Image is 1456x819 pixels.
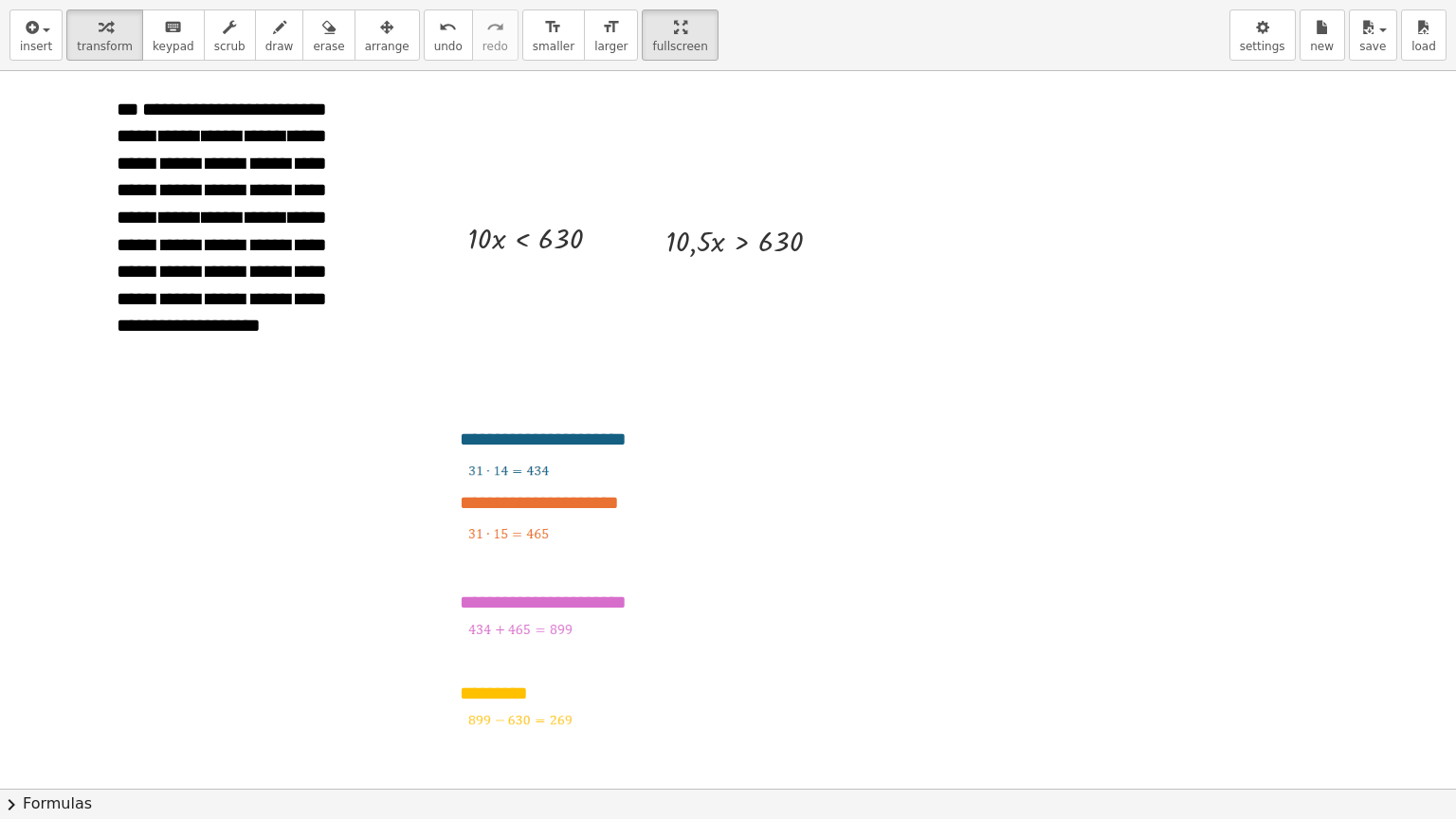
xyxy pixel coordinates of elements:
[482,40,508,53] span: redo
[468,712,573,729] img: oZd5wAAAABJRU5ErkJggg==
[66,9,143,61] button: transform
[439,16,457,39] i: undo
[365,40,409,53] span: arrange
[1401,9,1447,61] button: load
[486,16,504,39] i: redo
[1310,40,1334,53] span: new
[544,16,562,39] i: format_size
[468,621,573,638] img: FKrEpaVjRasxcdOb0DyiAqvdm0Il2nYEEXgFJvSNr67Whu4s3dRuLiFdb2nhLqZ1Kc2QGDB9v+Vm9CemlIiqyLqVNwYmBiYIC...
[584,9,638,61] button: format_sizelarger
[164,16,182,39] i: keyboard
[472,9,519,61] button: redoredo
[468,525,550,542] img: orubA3YgMxLg9wGIX6VgbTxTSBv5nAJ+vrIiNzk0rUAAAAAElFTkSuQmCC
[204,9,256,61] button: scrub
[265,40,294,53] span: draw
[1349,9,1397,61] button: save
[642,9,718,61] button: fullscreen
[313,40,344,53] span: erase
[77,40,133,53] span: transform
[355,9,420,61] button: arrange
[652,40,707,53] span: fullscreen
[255,9,304,61] button: draw
[594,40,628,53] span: larger
[1229,9,1296,61] button: settings
[533,40,574,53] span: smaller
[153,40,194,53] span: keypad
[468,463,550,480] img: gHMUcebIOvPBaIPzqr0zuc75OJI1idAPOhOUZva4rjVGNXbsKnBt7UwANKPRzKk9quwQAAAABJRU5ErkJggg==
[20,40,52,53] span: insert
[302,9,355,61] button: erase
[602,16,620,39] i: format_size
[142,9,205,61] button: keyboardkeypad
[9,9,63,61] button: insert
[424,9,473,61] button: undoundo
[1411,40,1436,53] span: load
[1359,40,1386,53] span: save
[1240,40,1285,53] span: settings
[214,40,246,53] span: scrub
[522,9,585,61] button: format_sizesmaller
[1300,9,1345,61] button: new
[434,40,463,53] span: undo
